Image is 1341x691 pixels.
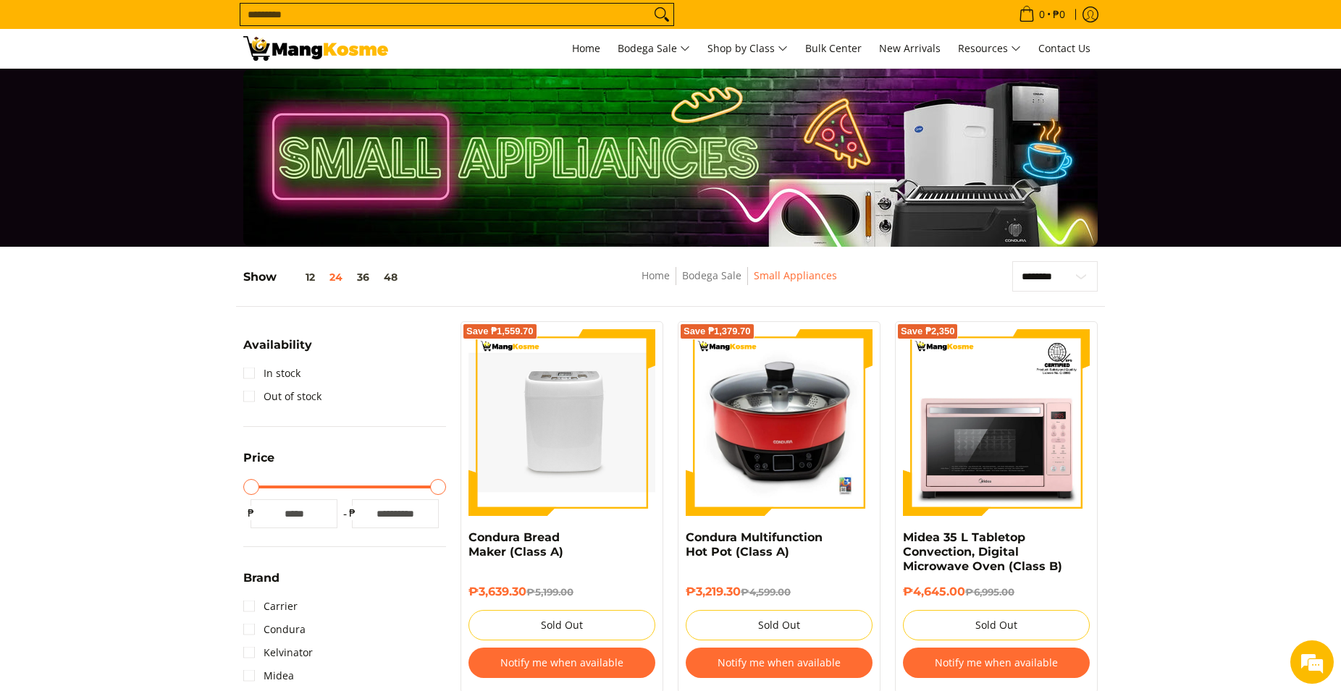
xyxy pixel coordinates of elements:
[243,595,298,618] a: Carrier
[1037,9,1047,20] span: 0
[377,271,405,283] button: 48
[243,270,405,284] h5: Show
[277,271,322,283] button: 12
[682,268,741,282] a: Bodega Sale
[903,648,1090,678] button: Notify me when available
[468,530,563,559] a: Condura Bread Maker (Class A)
[965,586,1014,598] del: ₱6,995.00
[468,648,655,678] button: Notify me when available
[903,585,1090,599] h6: ₱4,645.00
[536,267,943,300] nav: Breadcrumbs
[572,41,600,55] span: Home
[872,29,948,68] a: New Arrivals
[350,271,377,283] button: 36
[958,40,1021,58] span: Resources
[610,29,697,68] a: Bodega Sale
[468,352,655,492] img: Condura Bread Maker (Class A)
[879,41,941,55] span: New Arrivals
[684,327,751,336] span: Save ₱1,379.70
[526,586,573,598] del: ₱5,199.00
[243,664,294,687] a: Midea
[618,40,690,58] span: Bodega Sale
[805,41,862,55] span: Bulk Center
[322,271,350,283] button: 24
[903,530,1062,573] a: Midea 35 L Tabletop Convection, Digital Microwave Oven (Class B)
[243,385,321,408] a: Out of stock
[650,4,673,25] button: Search
[798,29,869,68] a: Bulk Center
[700,29,795,68] a: Shop by Class
[1038,41,1090,55] span: Contact Us
[903,329,1090,516] img: Midea 35 L Tabletop Convection, Digital Microwave Oven (Class B)
[741,586,791,598] del: ₱4,599.00
[686,610,873,640] button: Sold Out
[403,29,1098,68] nav: Main Menu
[1051,9,1067,20] span: ₱0
[243,572,279,584] span: Brand
[754,268,837,282] a: Small Appliances
[565,29,608,68] a: Home
[1014,7,1069,22] span: •
[466,327,534,336] span: Save ₱1,559.70
[468,610,655,640] button: Sold Out
[686,648,873,678] button: Notify me when available
[903,610,1090,640] button: Sold Out
[468,585,655,599] h6: ₱3,639.30
[1031,29,1098,68] a: Contact Us
[243,641,313,664] a: Kelvinator
[686,585,873,599] h6: ₱3,219.30
[243,452,274,464] span: Price
[243,618,306,641] a: Condura
[243,362,300,385] a: In stock
[901,327,955,336] span: Save ₱2,350
[243,339,312,351] span: Availability
[686,530,823,559] a: Condura Multifunction Hot Pot (Class A)
[243,36,388,61] img: Small Appliances l Mang Kosme: Home Appliances Warehouse Sale | Page 2
[243,452,274,475] summary: Open
[243,572,279,595] summary: Open
[686,329,873,516] img: Condura Multifunction Hot Pot (Class A)
[243,506,258,520] span: ₱
[642,268,670,282] a: Home
[951,29,1028,68] a: Resources
[243,339,312,362] summary: Open
[707,40,788,58] span: Shop by Class
[345,506,359,520] span: ₱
